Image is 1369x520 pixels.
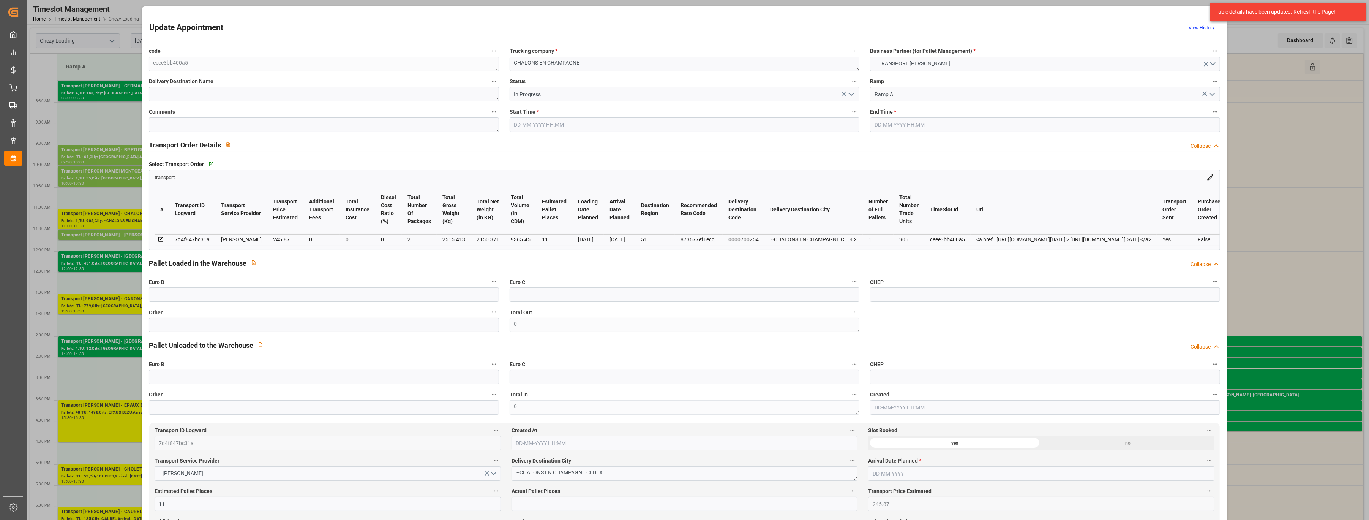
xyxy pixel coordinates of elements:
div: yes [868,436,1041,450]
button: CHEP [1210,277,1220,287]
button: Euro C [850,277,859,287]
div: 51 [641,235,669,244]
th: Total Insurance Cost [340,185,375,234]
span: Select Transport Order [149,160,204,168]
div: 0 [381,235,396,244]
button: End Time * [1210,107,1220,117]
button: Euro C [850,359,859,369]
button: open menu [155,466,501,481]
span: Delivery Destination Name [149,78,213,86]
div: Yes [1162,235,1186,244]
span: Total Out [510,309,532,317]
span: Euro C [510,278,525,286]
th: Total Net Weight (in KG) [471,185,505,234]
span: code [149,47,161,55]
input: DD-MM-YYYY HH:MM [510,117,860,132]
th: Transport Order Sent [1157,185,1192,234]
button: Euro B [489,359,499,369]
span: Transport Price Estimated [868,487,932,495]
div: 0 [309,235,334,244]
th: Additional Transport Fees [303,185,340,234]
div: [DATE] [609,235,630,244]
input: DD-MM-YYYY HH:MM [870,400,1220,415]
th: Delivery Destination Code [723,185,764,234]
button: open menu [870,57,1220,71]
span: Other [149,309,163,317]
th: Loading Date Planned [572,185,604,234]
th: Transport Price Estimated [267,185,303,234]
span: Delivery Destination City [512,457,571,465]
th: Total Number Trade Units [894,185,924,234]
span: Euro B [149,278,164,286]
th: Destination Region [635,185,675,234]
button: Delivery Destination Name [489,76,499,86]
button: Total Out [850,307,859,317]
div: False [1198,235,1221,244]
button: Comments [489,107,499,117]
span: Euro B [149,360,164,368]
div: 9365.45 [511,235,531,244]
th: Delivery Destination City [764,185,863,234]
a: transport [155,174,175,180]
div: 0000700254 [728,235,759,244]
h2: Transport Order Details [149,140,221,150]
div: 873677ef1ecd [681,235,717,244]
span: CHEP [870,360,884,368]
button: View description [253,338,268,352]
div: 7d4f847bc31a [175,235,210,244]
span: Arrival Date Planned [868,457,921,465]
span: Trucking company [510,47,557,55]
button: Ramp [1210,76,1220,86]
div: 2 [407,235,431,244]
button: Delivery Destination City [848,456,857,466]
button: Euro B [489,277,499,287]
th: Diesel Cost Ratio (%) [375,185,402,234]
button: Arrival Date Planned * [1205,456,1214,466]
button: Trucking company * [850,46,859,56]
th: Arrival Date Planned [604,185,635,234]
span: Estimated Pallet Places [155,487,212,495]
span: Actual Pallet Places [512,487,560,495]
th: TimeSlot Id [924,185,971,234]
span: Transport Service Provider [155,457,219,465]
button: View description [221,137,235,152]
button: open menu [845,89,857,100]
th: Url [971,185,1157,234]
button: Estimated Pallet Places [491,486,501,496]
textarea: CHALONS EN CHAMPAGNE [510,57,860,71]
th: Transport Service Provider [215,185,267,234]
span: Created At [512,426,537,434]
th: Transport ID Logward [169,185,215,234]
button: open menu [1206,89,1217,100]
div: Collapse [1191,343,1211,351]
span: Ramp [870,78,884,86]
button: Other [489,390,499,400]
div: <a href='[URL][DOMAIN_NAME][DATE]'> [URL][DOMAIN_NAME][DATE] </a> [976,235,1151,244]
div: [DATE] [578,235,598,244]
div: ceee3bb400a5 [930,235,965,244]
div: 245.87 [273,235,298,244]
textarea: ~CHALONS EN CHAMPAGNE CEDEX [512,466,858,481]
span: Total In [510,391,528,399]
button: Total In [850,390,859,400]
input: DD-MM-YYYY [868,466,1214,481]
button: Transport Price Estimated [1205,486,1214,496]
button: Transport Service Provider [491,456,501,466]
input: Type to search/select [870,87,1220,101]
th: Number of Full Pallets [863,185,894,234]
th: # [155,185,169,234]
input: Type to search/select [510,87,860,101]
button: Other [489,307,499,317]
th: Total Gross Weight (Kg) [437,185,471,234]
button: code [489,46,499,56]
button: Slot Booked [1205,425,1214,435]
span: Transport ID Logward [155,426,207,434]
textarea: 0 [510,318,860,332]
div: [PERSON_NAME] [221,235,262,244]
span: Other [149,391,163,399]
textarea: ceee3bb400a5 [149,57,499,71]
button: Business Partner (for Pallet Management) * [1210,46,1220,56]
th: Purchase Order Created [1192,185,1226,234]
div: 2515.413 [442,235,465,244]
div: 11 [542,235,567,244]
